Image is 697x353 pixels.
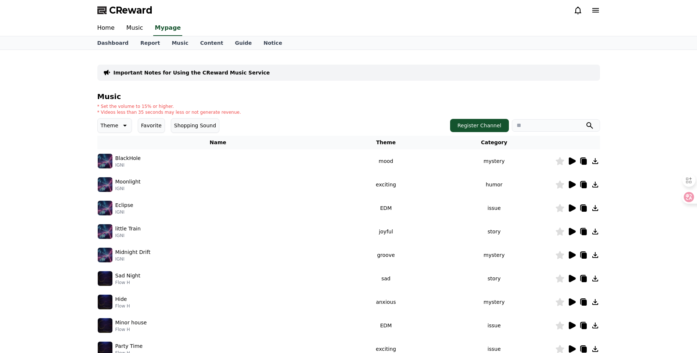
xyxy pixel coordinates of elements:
p: IGNI [115,186,141,192]
p: Sad Night [115,272,140,280]
p: IGNI [115,162,141,168]
th: Theme [339,136,433,149]
button: Favorite [138,118,165,133]
p: IGNI [115,256,151,262]
p: Theme [101,120,118,131]
td: issue [433,196,555,220]
p: Flow H [115,327,147,332]
p: IGNI [115,209,133,215]
a: Important Notes for Using the CReward Music Service [114,69,270,76]
th: Name [97,136,339,149]
td: joyful [339,220,433,243]
span: CReward [109,4,152,16]
img: music [98,201,112,215]
td: mystery [433,290,555,314]
a: Music [166,36,194,50]
td: mystery [433,149,555,173]
a: Content [194,36,229,50]
a: Mypage [153,21,182,36]
p: * Videos less than 35 seconds may less or not generate revenue. [97,109,241,115]
p: Minor house [115,319,147,327]
p: Flow H [115,303,130,309]
a: Home [91,21,121,36]
td: story [433,220,555,243]
a: CReward [97,4,152,16]
td: mood [339,149,433,173]
td: mystery [433,243,555,267]
td: issue [433,314,555,337]
p: Hide [115,295,127,303]
td: EDM [339,314,433,337]
a: Notice [258,36,288,50]
td: exciting [339,173,433,196]
img: music [98,318,112,333]
a: Music [121,21,149,36]
p: little Train [115,225,141,233]
td: anxious [339,290,433,314]
p: BlackHole [115,154,141,162]
td: groove [339,243,433,267]
a: Guide [229,36,258,50]
img: music [98,248,112,262]
a: Dashboard [91,36,134,50]
img: music [98,271,112,286]
img: music [98,154,112,168]
p: Flow H [115,280,140,285]
button: Register Channel [450,119,509,132]
img: music [98,177,112,192]
button: Theme [97,118,132,133]
p: * Set the volume to 15% or higher. [97,103,241,109]
h4: Music [97,92,600,101]
td: humor [433,173,555,196]
td: EDM [339,196,433,220]
p: Midnight Drift [115,248,151,256]
p: IGNI [115,233,141,239]
p: Moonlight [115,178,141,186]
img: music [98,295,112,309]
td: story [433,267,555,290]
th: Category [433,136,555,149]
img: music [98,224,112,239]
a: Report [134,36,166,50]
button: Shopping Sound [171,118,219,133]
p: Party Time [115,342,143,350]
p: Eclipse [115,201,133,209]
td: sad [339,267,433,290]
